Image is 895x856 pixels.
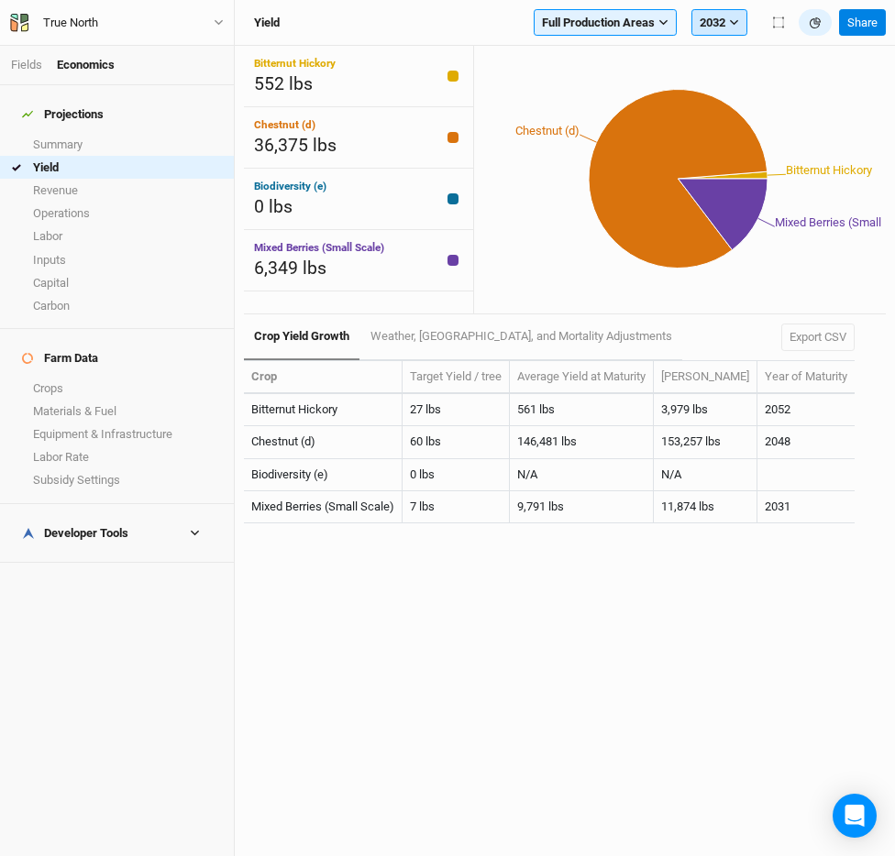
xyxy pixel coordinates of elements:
td: N/A [654,459,757,491]
a: Fields [11,58,42,71]
tspan: Bitternut Hickory [786,163,872,177]
td: Biodiversity (e) [244,459,403,491]
tspan: Chestnut (d) [515,124,580,137]
div: Open Intercom Messenger [833,794,877,838]
a: Weather, [GEOGRAPHIC_DATA], and Mortality Adjustments [359,314,681,358]
button: True North [9,13,225,33]
span: Bitternut Hickory [254,57,336,70]
td: 60 lbs [403,426,510,458]
button: Export CSV [781,324,855,351]
td: Bitternut Hickory [244,394,403,426]
div: Projections [22,107,104,122]
button: Share [839,9,886,37]
h3: Yield [254,16,280,30]
th: Crop [244,361,403,394]
span: 6,349 lbs [254,258,326,279]
th: Target Yield / tree [403,361,510,394]
th: Year of Maturity [757,361,855,394]
td: Mixed Berries (Small Scale) [244,491,403,523]
span: 0 lbs [254,196,293,217]
td: N/A [510,459,654,491]
button: 2032 [691,9,747,37]
td: 0 lbs [403,459,510,491]
td: 9,791 lbs [510,491,654,523]
span: 552 lbs [254,73,313,94]
td: 27 lbs [403,394,510,426]
th: Average Yield at Maturity [510,361,654,394]
div: Farm Data [22,351,98,366]
span: Chestnut (d) [254,118,315,131]
th: [PERSON_NAME] [654,361,757,394]
td: 7 lbs [403,491,510,523]
td: 561 lbs [510,394,654,426]
td: 3,979 lbs [654,394,757,426]
a: Crop Yield Growth [244,314,359,360]
span: Biodiversity (e) [254,180,326,192]
span: 36,375 lbs [254,135,337,156]
span: Full Production Areas [542,14,655,32]
td: 11,874 lbs [654,491,757,523]
td: 2031 [757,491,855,523]
td: 2048 [757,426,855,458]
td: 153,257 lbs [654,426,757,458]
div: Developer Tools [22,526,128,541]
div: Economics [57,57,115,73]
td: 2052 [757,394,855,426]
h4: Developer Tools [11,515,223,552]
td: Chestnut (d) [244,426,403,458]
button: Full Production Areas [534,9,677,37]
td: 146,481 lbs [510,426,654,458]
span: Mixed Berries (Small Scale) [254,241,384,254]
div: True North [43,14,98,32]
